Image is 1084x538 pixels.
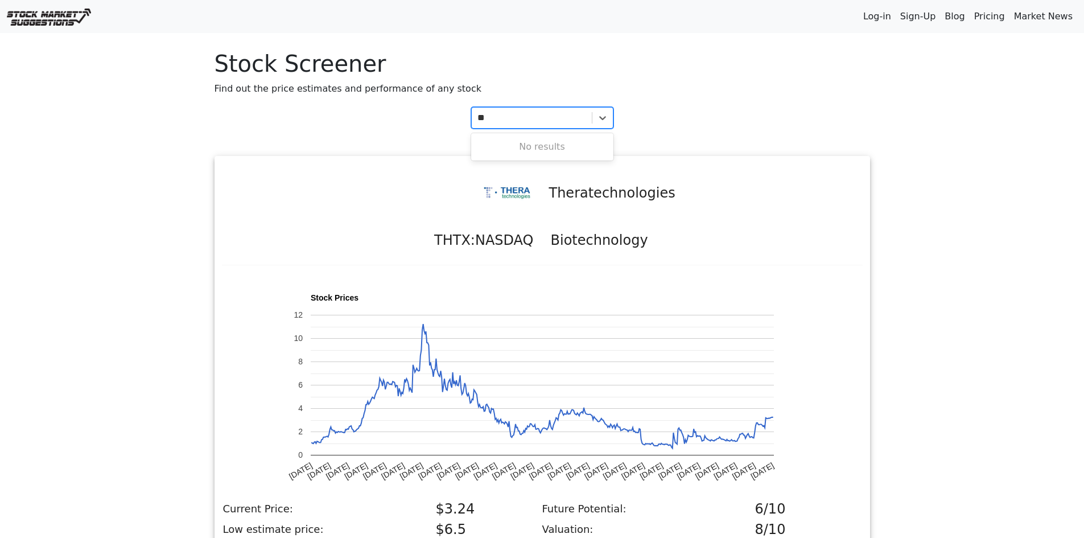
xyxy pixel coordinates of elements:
text: [DATE] [749,460,775,480]
text: [DATE] [620,460,646,480]
a: Log-in [859,5,896,28]
text: [DATE] [343,460,369,480]
text: [DATE] [657,460,683,480]
text: 2 [298,427,303,436]
a: Blog [940,5,969,28]
text: [DATE] [454,460,480,480]
h1: Stock Screener [215,50,870,77]
label: Theratechnologies [549,183,675,203]
text: [DATE] [601,460,627,480]
text: [DATE] [694,460,720,480]
text: 6 [298,380,303,389]
text: [DATE] [361,460,387,480]
text: [DATE] [398,460,424,480]
text: [DATE] [509,460,535,480]
a: Pricing [970,5,1009,28]
text: 8 [298,357,303,366]
text: 0 [298,450,303,459]
div: Find out the price estimates and performance of any stock [215,82,870,96]
text: 4 [298,404,303,413]
label: Low estimate price: [216,521,429,537]
div: No results [471,135,613,158]
text: [DATE] [287,460,314,480]
label: Biotechnology [551,230,648,250]
text: Stock Prices [311,293,358,302]
label: Future Potential: [535,501,748,516]
label: $ 3.24 [429,499,535,519]
text: [DATE] [306,460,332,480]
text: [DATE] [380,460,406,480]
text: [DATE] [491,460,517,480]
text: [DATE] [324,460,350,480]
text: [DATE] [712,460,738,480]
text: [DATE] [731,460,757,480]
svg: A chart. [223,271,862,499]
a: Market News [1009,5,1077,28]
label: THTX : NASDAQ [434,230,533,250]
text: [DATE] [435,460,461,480]
img: Stock Market Suggestions Logo [7,9,91,26]
img: stock logo [479,165,535,221]
text: [DATE] [527,460,554,480]
text: [DATE] [564,460,590,480]
label: Current Price: [216,501,429,516]
label: Valuation: [535,521,748,537]
text: 12 [294,310,303,319]
text: 10 [294,334,303,343]
a: Sign-Up [896,5,941,28]
label: 6 /10 [748,499,855,519]
text: [DATE] [638,460,664,480]
text: [DATE] [583,460,609,480]
text: [DATE] [472,460,498,480]
text: [DATE] [675,460,701,480]
text: [DATE] [417,460,443,480]
text: [DATE] [546,460,572,480]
